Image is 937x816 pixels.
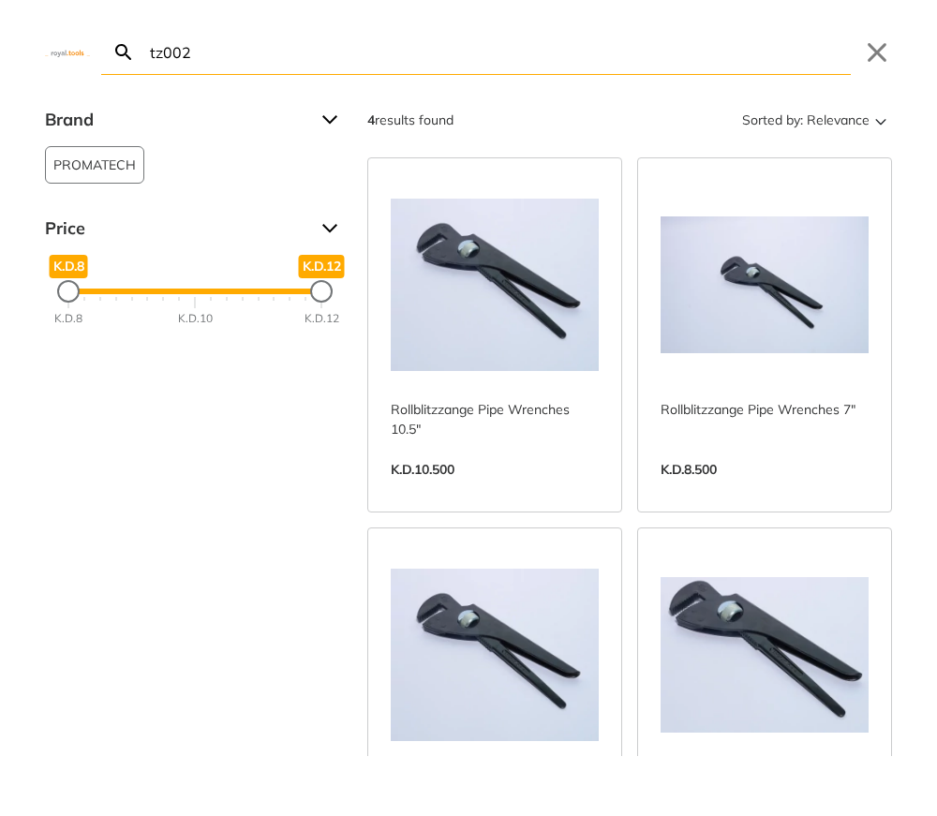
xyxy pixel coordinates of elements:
[367,105,454,135] div: results found
[738,105,892,135] button: Sorted by:Relevance Sort
[870,109,892,131] svg: Sort
[178,310,213,327] div: K.D.10
[45,105,307,135] span: Brand
[146,30,851,74] input: Search…
[54,310,82,327] div: K.D.8
[807,105,870,135] span: Relevance
[862,37,892,67] button: Close
[367,111,375,128] strong: 4
[305,310,339,327] div: K.D.12
[112,41,135,64] svg: Search
[45,214,307,244] span: Price
[57,280,80,303] div: Minimum Price
[53,147,136,183] span: PROMATECH
[45,146,144,184] button: PROMATECH
[45,48,90,56] img: Close
[310,280,333,303] div: Maximum Price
